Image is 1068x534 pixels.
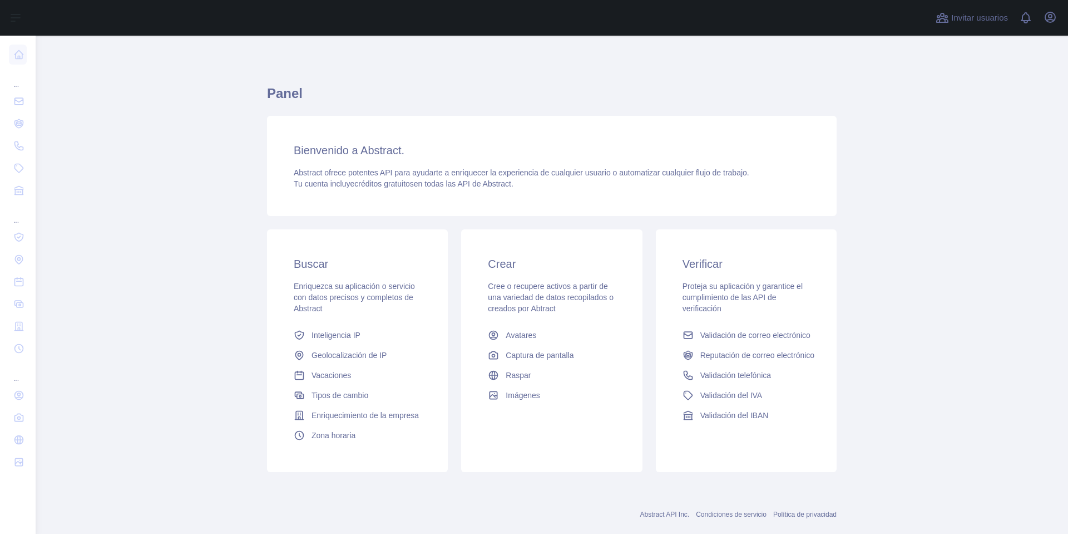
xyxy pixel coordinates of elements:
[678,405,814,425] a: Validación del IBAN
[951,13,1008,22] font: Invitar usuarios
[289,405,426,425] a: Enriquecimiento de la empresa
[488,258,516,270] font: Crear
[267,86,303,101] font: Panel
[678,345,814,365] a: Reputación de correo electrónico
[640,511,689,518] a: Abstract API Inc.
[506,391,540,400] font: Imágenes
[506,351,573,360] font: Captura de pantalla
[483,365,620,385] a: Raspar
[311,391,368,400] font: Tipos de cambio
[289,365,426,385] a: Vacaciones
[354,179,414,188] font: créditos gratuitos
[678,325,814,345] a: Validación de correo electrónico
[506,331,536,340] font: Avatares
[414,179,513,188] font: en todas las API de Abstract.
[700,411,769,420] font: Validación del IBAN
[678,385,814,405] a: Validación del IVA
[483,325,620,345] a: Avatares
[311,371,351,380] font: Vacaciones
[311,411,419,420] font: Enriquecimiento de la empresa
[289,345,426,365] a: Geolocalización de IP
[289,425,426,445] a: Zona horaria
[13,375,19,383] font: ...
[700,391,763,400] font: Validación del IVA
[678,365,814,385] a: Validación telefónica
[311,331,360,340] font: Inteligencia IP
[483,345,620,365] a: Captura de pantalla
[700,331,810,340] font: Validación de correo electrónico
[696,511,767,518] a: Condiciones de servicio
[311,431,355,440] font: Zona horaria
[483,385,620,405] a: Imágenes
[294,282,415,313] font: Enriquezca su aplicación o servicio con datos precisos y completos de Abstract
[700,371,771,380] font: Validación telefónica
[294,179,354,188] font: Tu cuenta incluye
[488,282,614,313] font: Cree o recupere activos a partir de una variedad de datos recopilados o creados por Abtract
[294,144,404,156] font: Bienvenido a Abstract.
[311,351,387,360] font: Geolocalización de IP
[294,168,749,177] font: Abstract ofrece potentes API para ayudarte a enriquecer la experiencia de cualquier usuario o aut...
[289,385,426,405] a: Tipos de cambio
[13,217,19,224] font: ...
[683,282,803,313] font: Proteja su aplicación y garantice el cumplimiento de las API de verificación
[773,511,837,518] a: Política de privacidad
[289,325,426,345] a: Inteligencia IP
[683,258,723,270] font: Verificar
[506,371,531,380] font: Raspar
[294,258,328,270] font: Buscar
[13,81,19,89] font: ...
[933,9,1010,27] button: Invitar usuarios
[700,351,814,360] font: Reputación de correo electrónico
